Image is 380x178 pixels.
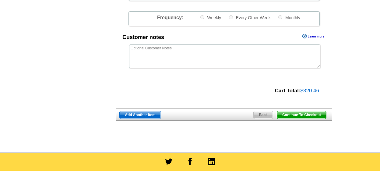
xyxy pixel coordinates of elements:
span: Frequency: [157,15,183,20]
a: Add Another Item [119,111,161,119]
span: Continue To Checkout [277,111,326,119]
a: Learn more [302,34,324,39]
input: Every Other Week [229,15,233,19]
input: Weekly [200,15,204,19]
label: Monthly [278,15,300,20]
div: Customer notes [122,33,164,41]
strong: Cart Total: [275,88,301,94]
span: $320.46 [301,88,319,94]
label: Every Other Week [228,15,271,20]
input: Monthly [278,15,282,19]
a: Back [253,111,273,119]
span: Back [254,111,273,119]
label: Weekly [200,15,221,20]
span: Add Another Item [120,111,160,119]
